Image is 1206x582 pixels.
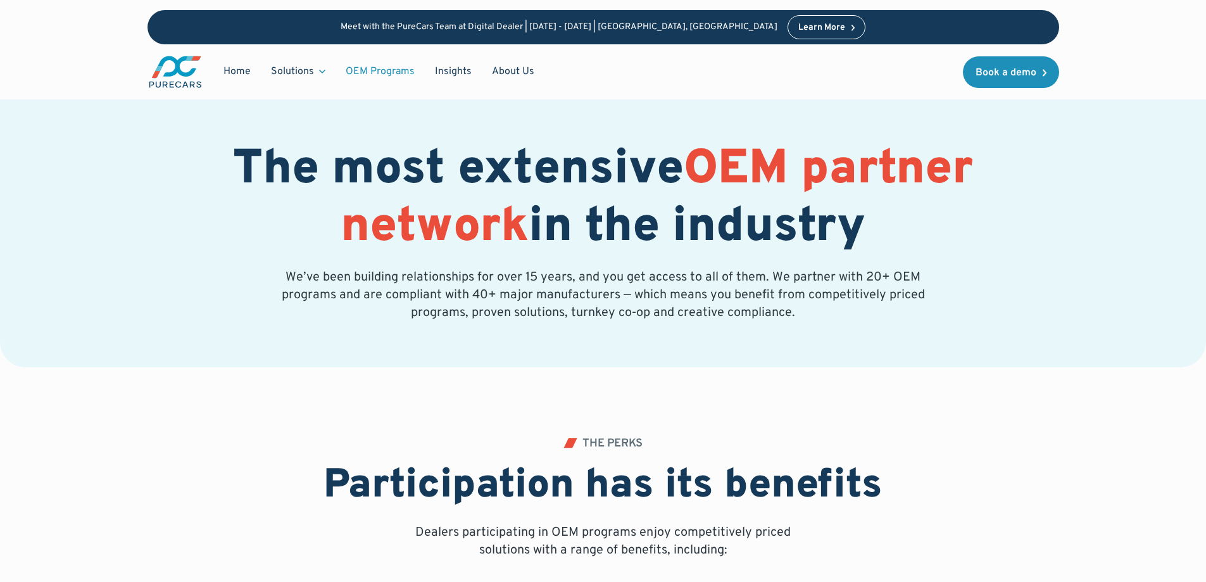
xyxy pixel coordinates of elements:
a: About Us [482,60,544,84]
img: purecars logo [148,54,203,89]
div: THE PERKS [582,438,643,450]
div: Solutions [271,65,314,79]
a: OEM Programs [336,60,425,84]
p: We’ve been building relationships for over 15 years, and you get access to all of them. We partne... [279,269,927,322]
a: Home [213,60,261,84]
a: Insights [425,60,482,84]
span: OEM partner network [341,140,973,258]
p: Dealers participating in OEM programs enjoy competitively priced solutions with a range of benefi... [411,524,796,559]
h1: The most extensive in the industry [148,142,1059,257]
a: Book a demo [963,56,1059,88]
a: Learn More [788,15,866,39]
div: Book a demo [976,68,1036,78]
p: Meet with the PureCars Team at Digital Dealer | [DATE] - [DATE] | [GEOGRAPHIC_DATA], [GEOGRAPHIC_... [341,22,777,33]
div: Learn More [798,23,845,32]
div: Solutions [261,60,336,84]
h2: Participation has its benefits [323,462,883,511]
a: main [148,54,203,89]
